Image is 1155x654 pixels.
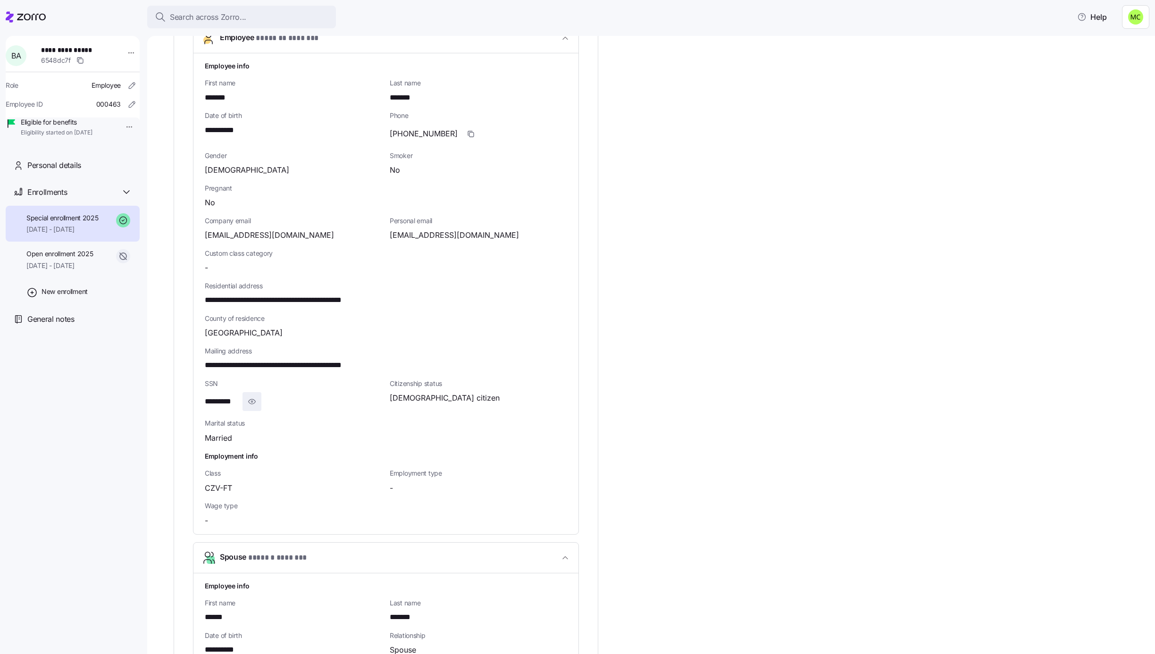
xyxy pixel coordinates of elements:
span: CZV-FT [205,482,232,494]
span: Last name [390,598,567,608]
span: Marital status [205,419,382,428]
span: [PHONE_NUMBER] [390,128,458,140]
span: Role [6,81,18,90]
span: [DEMOGRAPHIC_DATA] [205,164,289,176]
span: [DATE] - [DATE] [26,261,93,270]
span: Employee [92,81,121,90]
span: Date of birth [205,111,382,120]
span: Mailing address [205,346,567,356]
span: Pregnant [205,184,567,193]
span: 6548dc7f [41,56,71,65]
span: - [205,515,208,527]
span: Search across Zorro... [170,11,246,23]
span: - [205,262,208,274]
button: Help [1070,8,1114,26]
span: - [390,482,393,494]
span: First name [205,78,382,88]
span: [GEOGRAPHIC_DATA] [205,327,283,339]
span: [DATE] - [DATE] [26,225,99,234]
span: Eligible for benefits [21,117,92,127]
span: Employee [220,32,323,44]
h1: Employment info [205,451,567,461]
span: Relationship [390,631,567,640]
span: Date of birth [205,631,382,640]
span: No [390,164,400,176]
span: Company email [205,216,382,226]
span: Last name [390,78,567,88]
span: New enrollment [42,287,88,296]
span: Class [205,469,382,478]
span: No [205,197,215,209]
span: Spouse [220,551,319,564]
span: Phone [390,111,567,120]
span: B A [11,52,21,59]
span: Married [205,432,232,444]
span: [EMAIL_ADDRESS][DOMAIN_NAME] [390,229,519,241]
span: Gender [205,151,382,160]
span: SSN [205,379,382,388]
span: Special enrollment 2025 [26,213,99,223]
span: 000463 [96,100,121,109]
img: fb6fbd1e9160ef83da3948286d18e3ea [1128,9,1143,25]
span: Personal email [390,216,567,226]
span: [DEMOGRAPHIC_DATA] citizen [390,392,500,404]
span: Personal details [27,159,81,171]
button: Search across Zorro... [147,6,336,28]
span: Employee ID [6,100,43,109]
span: Enrollments [27,186,67,198]
span: General notes [27,313,75,325]
span: Employment type [390,469,567,478]
span: Wage type [205,501,382,511]
span: Citizenship status [390,379,567,388]
span: First name [205,598,382,608]
span: County of residence [205,314,567,323]
h1: Employee info [205,581,567,591]
span: Eligibility started on [DATE] [21,129,92,137]
span: Custom class category [205,249,382,258]
span: [EMAIL_ADDRESS][DOMAIN_NAME] [205,229,334,241]
span: Smoker [390,151,567,160]
h1: Employee info [205,61,567,71]
span: Open enrollment 2025 [26,249,93,259]
span: Help [1077,11,1107,23]
span: Residential address [205,281,567,291]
